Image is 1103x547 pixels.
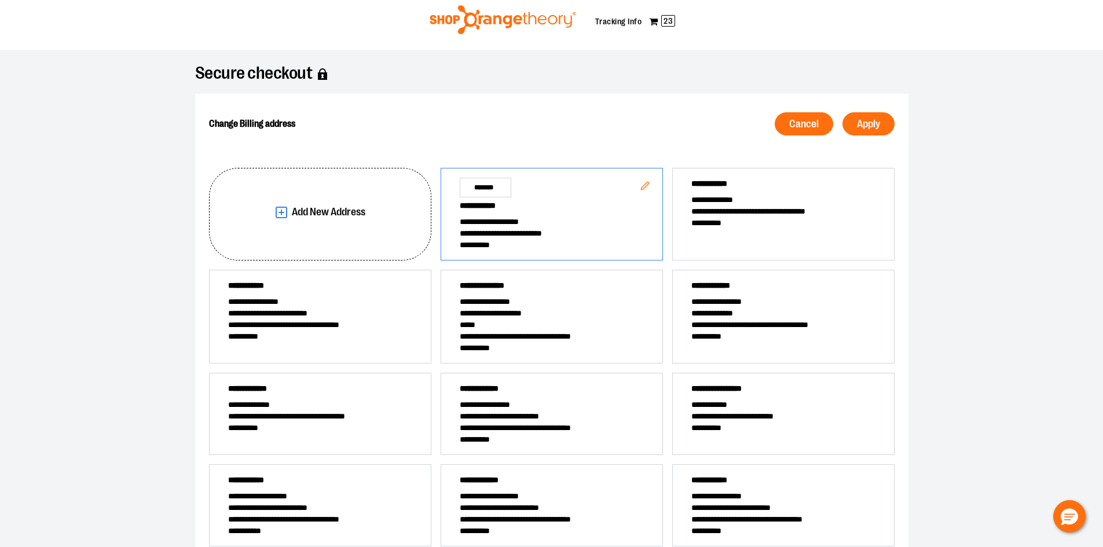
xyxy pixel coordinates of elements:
[209,108,535,140] h2: Change Billing address
[292,207,365,218] span: Add New Address
[631,172,659,203] button: Edit
[195,68,908,80] h1: Secure checkout
[789,119,819,130] span: Cancel
[661,15,675,27] span: 23
[1053,500,1086,533] button: Hello, have a question? Let’s chat.
[775,112,833,135] button: Cancel
[842,112,895,135] button: Apply
[209,168,431,260] button: Add New Address
[428,5,578,34] img: Shop Orangetheory
[595,17,642,26] a: Tracking Info
[857,119,880,130] span: Apply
